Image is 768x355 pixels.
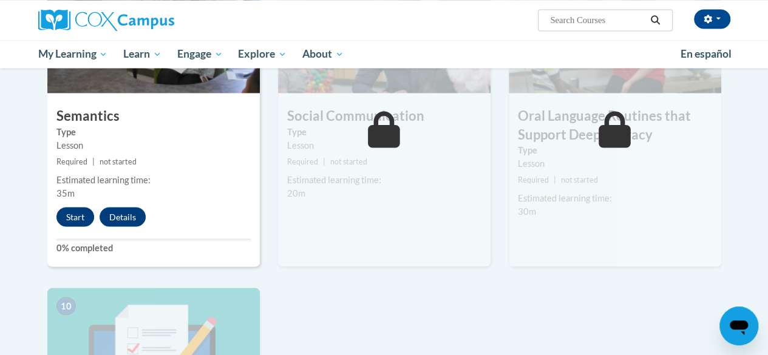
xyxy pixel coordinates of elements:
div: Estimated learning time: [518,191,712,205]
span: Required [56,157,87,166]
iframe: Button to launch messaging window [719,306,758,345]
div: Lesson [287,138,481,152]
a: Engage [169,40,231,68]
label: Type [56,125,251,138]
div: Estimated learning time: [287,173,481,186]
a: En español [673,41,739,67]
a: About [294,40,352,68]
span: 20m [287,188,305,198]
h3: Social Communication [278,106,491,125]
button: Details [100,207,146,226]
span: Engage [177,47,223,61]
input: Search Courses [549,13,646,27]
label: Type [518,143,712,157]
div: Main menu [29,40,739,68]
span: Learn [123,47,161,61]
span: About [302,47,344,61]
label: 0% completed [56,241,251,254]
span: 30m [518,206,536,216]
a: Cox Campus [38,9,257,31]
a: My Learning [30,40,116,68]
span: 35m [56,188,75,198]
div: Estimated learning time: [56,173,251,186]
span: not started [100,157,137,166]
a: Explore [230,40,294,68]
span: 10 [56,297,76,315]
span: | [92,157,95,166]
div: Lesson [518,157,712,170]
button: Account Settings [694,9,730,29]
span: Required [287,157,318,166]
button: Start [56,207,94,226]
span: Required [518,175,549,184]
span: Explore [238,47,287,61]
img: Cox Campus [38,9,174,31]
label: Type [287,125,481,138]
div: Lesson [56,138,251,152]
span: En español [681,47,732,60]
button: Search [646,13,664,27]
span: not started [330,157,367,166]
span: not started [561,175,598,184]
span: | [554,175,556,184]
h3: Oral Language Routines that Support Deep Literacy [509,106,721,144]
a: Learn [115,40,169,68]
span: | [323,157,325,166]
h3: Semantics [47,106,260,125]
span: My Learning [38,47,107,61]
